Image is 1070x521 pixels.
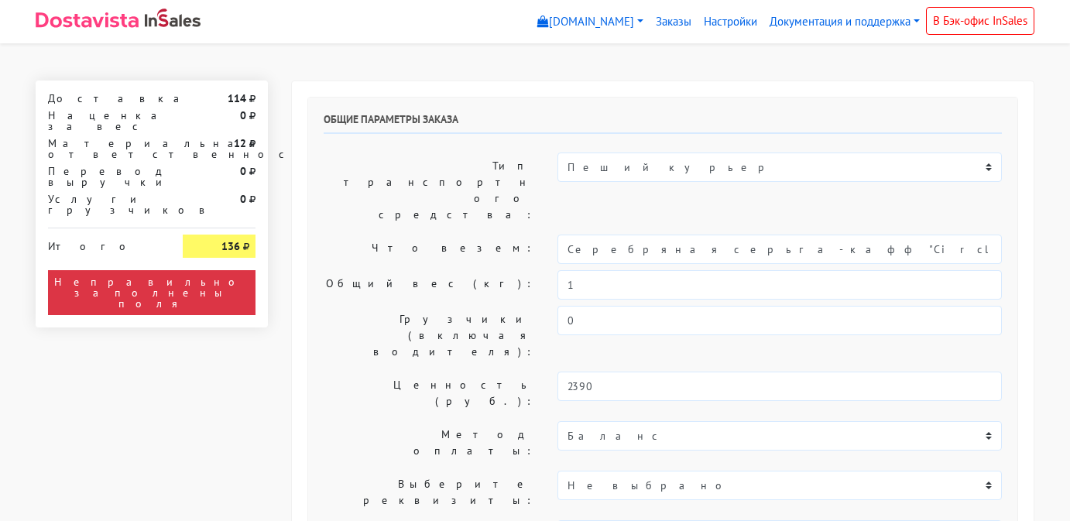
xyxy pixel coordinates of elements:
strong: 136 [221,239,240,253]
strong: 0 [240,164,246,178]
label: Грузчики (включая водителя): [312,306,546,365]
div: Наценка за вес [36,110,171,132]
a: Настройки [698,7,763,37]
strong: 12 [234,136,246,150]
a: Документация и поддержка [763,7,926,37]
label: Тип транспортного средства: [312,153,546,228]
h6: Общие параметры заказа [324,113,1002,134]
a: [DOMAIN_NAME] [531,7,650,37]
div: Доставка [36,93,171,104]
label: Что везем: [312,235,546,264]
label: Общий вес (кг): [312,270,546,300]
img: InSales [145,9,201,27]
label: Ценность (руб.): [312,372,546,415]
div: Услуги грузчиков [36,194,171,215]
label: Выберите реквизиты: [312,471,546,514]
a: Заказы [650,7,698,37]
a: В Бэк-офис InSales [926,7,1034,35]
strong: 0 [240,108,246,122]
div: Неправильно заполнены поля [48,270,255,315]
strong: 0 [240,192,246,206]
img: Dostavista - срочная курьерская служба доставки [36,12,139,28]
div: Материальная ответственность [36,138,171,159]
div: Итого [48,235,159,252]
strong: 114 [228,91,246,105]
div: Перевод выручки [36,166,171,187]
label: Метод оплаты: [312,421,546,464]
